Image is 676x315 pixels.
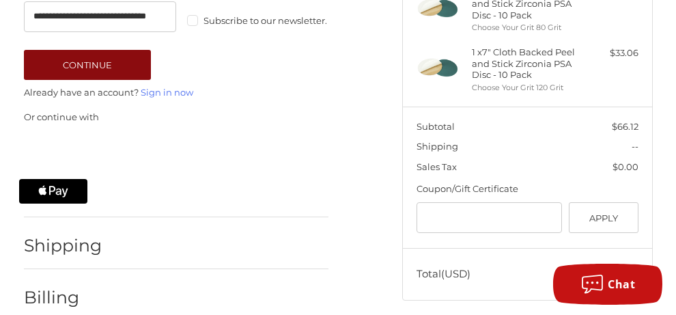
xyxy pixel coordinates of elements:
input: Gift Certificate or Coupon Code [417,202,562,233]
h4: 1 x 7" Cloth Backed Peel and Stick Zirconia PSA Disc - 10 Pack [472,46,580,80]
span: Sales Tax [417,161,457,172]
li: Choose Your Grit 80 Grit [472,22,580,33]
span: Subtotal [417,121,455,132]
h2: Shipping [24,235,104,256]
span: Chat [608,277,635,292]
div: $33.06 [583,46,638,60]
span: Total (USD) [417,267,470,280]
span: -- [632,141,638,152]
span: $0.00 [612,161,638,172]
a: Sign in now [141,87,193,98]
h2: Billing [24,287,104,308]
p: Already have an account? [24,86,329,100]
button: Apply [569,202,639,233]
button: Continue [24,50,151,80]
p: Or continue with [24,111,329,124]
span: Subscribe to our newsletter. [203,15,327,26]
iframe: PayPal-paylater [142,137,251,162]
span: Shipping [417,141,458,152]
div: Coupon/Gift Certificate [417,182,638,196]
span: $66.12 [612,121,638,132]
li: Choose Your Grit 120 Grit [472,82,580,94]
button: Chat [553,264,662,305]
